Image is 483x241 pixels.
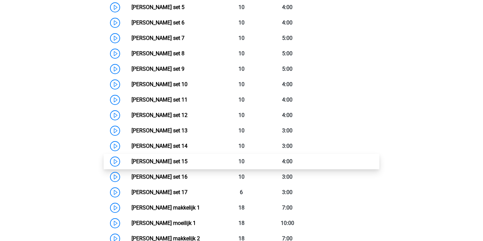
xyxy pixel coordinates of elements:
a: [PERSON_NAME] set 6 [131,19,184,26]
a: [PERSON_NAME] set 14 [131,143,187,149]
a: [PERSON_NAME] set 11 [131,97,187,103]
a: [PERSON_NAME] set 15 [131,158,187,165]
a: [PERSON_NAME] makkelijk 1 [131,204,200,211]
a: [PERSON_NAME] set 10 [131,81,187,87]
a: [PERSON_NAME] set 5 [131,4,184,10]
a: [PERSON_NAME] set 9 [131,66,184,72]
a: [PERSON_NAME] set 17 [131,189,187,195]
a: [PERSON_NAME] set 16 [131,174,187,180]
a: [PERSON_NAME] set 8 [131,50,184,57]
a: [PERSON_NAME] set 7 [131,35,184,41]
a: [PERSON_NAME] moeilijk 1 [131,220,196,226]
a: [PERSON_NAME] set 13 [131,127,187,134]
a: [PERSON_NAME] set 12 [131,112,187,118]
